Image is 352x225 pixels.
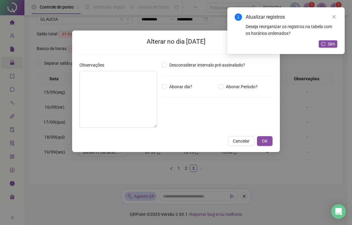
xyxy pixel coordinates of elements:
span: close [332,15,336,19]
button: Cancelar [228,136,255,146]
h2: Alterar no dia [DATE] [79,37,273,47]
span: Abonar Período? [223,83,260,90]
span: reload [321,42,325,46]
button: Sim [319,40,337,48]
label: Observações [79,62,108,68]
span: Desconsiderar intervalo pré-assinalado? [167,62,248,68]
span: info-circle [235,13,242,21]
span: Sim [328,41,335,47]
div: Open Intercom Messenger [331,204,346,219]
a: Close [331,13,337,20]
div: Atualizar registros [246,13,337,21]
span: Cancelar [233,138,250,144]
button: OK [257,136,273,146]
div: Deseja reorganizar os registros na tabela com os horários ordenados? [246,23,337,37]
span: Abonar dia? [167,83,195,90]
span: OK [262,138,268,144]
